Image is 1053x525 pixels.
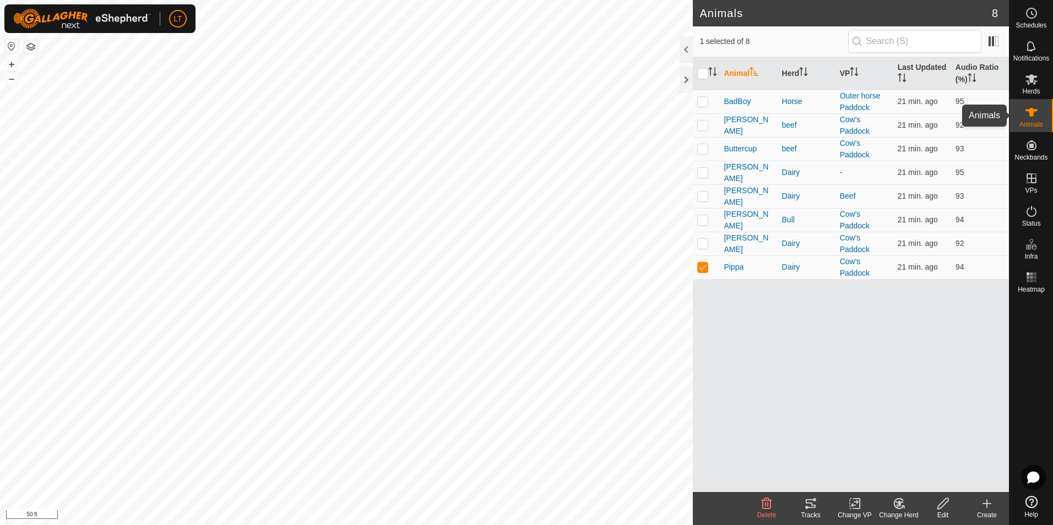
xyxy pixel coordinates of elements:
[898,97,938,106] span: Aug 12, 2025, 12:03 AM
[5,72,18,85] button: –
[956,192,964,200] span: 93
[956,97,964,106] span: 95
[898,144,938,153] span: Aug 12, 2025, 12:03 AM
[782,143,831,155] div: beef
[750,69,758,78] p-sorticon: Activate to sort
[840,91,881,112] a: Outer horse Paddock
[724,161,773,184] span: [PERSON_NAME]
[757,511,777,519] span: Delete
[724,96,751,107] span: BadBoy
[357,511,390,521] a: Contact Us
[303,511,344,521] a: Privacy Policy
[782,119,831,131] div: beef
[1013,55,1049,62] span: Notifications
[898,192,938,200] span: Aug 12, 2025, 12:03 AM
[699,36,848,47] span: 1 selected of 8
[848,30,981,53] input: Search (S)
[956,262,964,271] span: 94
[833,510,877,520] div: Change VP
[951,57,1009,90] th: Audio Ratio (%)
[1009,491,1053,522] a: Help
[1024,253,1038,260] span: Infra
[898,168,938,177] span: Aug 12, 2025, 12:03 AM
[724,143,757,155] span: Buttercup
[956,121,964,129] span: 92
[13,9,151,29] img: Gallagher Logo
[898,262,938,271] span: Aug 12, 2025, 12:03 AM
[724,261,743,273] span: Pippa
[1022,88,1040,95] span: Herds
[921,510,965,520] div: Edit
[840,192,856,200] a: Beef
[1025,187,1037,194] span: VPs
[5,58,18,71] button: +
[708,69,717,78] p-sorticon: Activate to sort
[1018,286,1045,293] span: Heatmap
[782,261,831,273] div: Dairy
[799,69,808,78] p-sorticon: Activate to sort
[1014,154,1047,161] span: Neckbands
[956,168,964,177] span: 95
[778,57,835,90] th: Herd
[1019,121,1043,128] span: Animals
[840,168,843,177] app-display-virtual-paddock-transition: -
[782,96,831,107] div: Horse
[956,144,964,153] span: 93
[840,233,870,254] a: Cow's Paddock
[840,139,870,159] a: Cow's Paddock
[724,209,773,232] span: [PERSON_NAME]
[992,5,998,21] span: 8
[782,214,831,226] div: Bull
[719,57,777,90] th: Animal
[965,510,1009,520] div: Create
[956,239,964,248] span: 92
[898,75,907,84] p-sorticon: Activate to sort
[782,238,831,249] div: Dairy
[724,232,773,255] span: [PERSON_NAME]
[1024,511,1038,518] span: Help
[1022,220,1040,227] span: Status
[898,215,938,224] span: Aug 12, 2025, 12:03 AM
[956,215,964,224] span: 94
[968,75,976,84] p-sorticon: Activate to sort
[782,190,831,202] div: Dairy
[173,13,182,25] span: LT
[898,121,938,129] span: Aug 12, 2025, 12:03 AM
[850,69,859,78] p-sorticon: Activate to sort
[840,257,870,277] a: Cow's Paddock
[840,210,870,230] a: Cow's Paddock
[840,115,870,135] a: Cow's Paddock
[724,114,773,137] span: [PERSON_NAME]
[877,510,921,520] div: Change Herd
[724,185,773,208] span: [PERSON_NAME]
[24,40,37,53] button: Map Layers
[5,40,18,53] button: Reset Map
[1016,22,1046,29] span: Schedules
[789,510,833,520] div: Tracks
[893,57,951,90] th: Last Updated
[898,239,938,248] span: Aug 12, 2025, 12:03 AM
[782,167,831,178] div: Dairy
[699,7,991,20] h2: Animals
[835,57,893,90] th: VP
